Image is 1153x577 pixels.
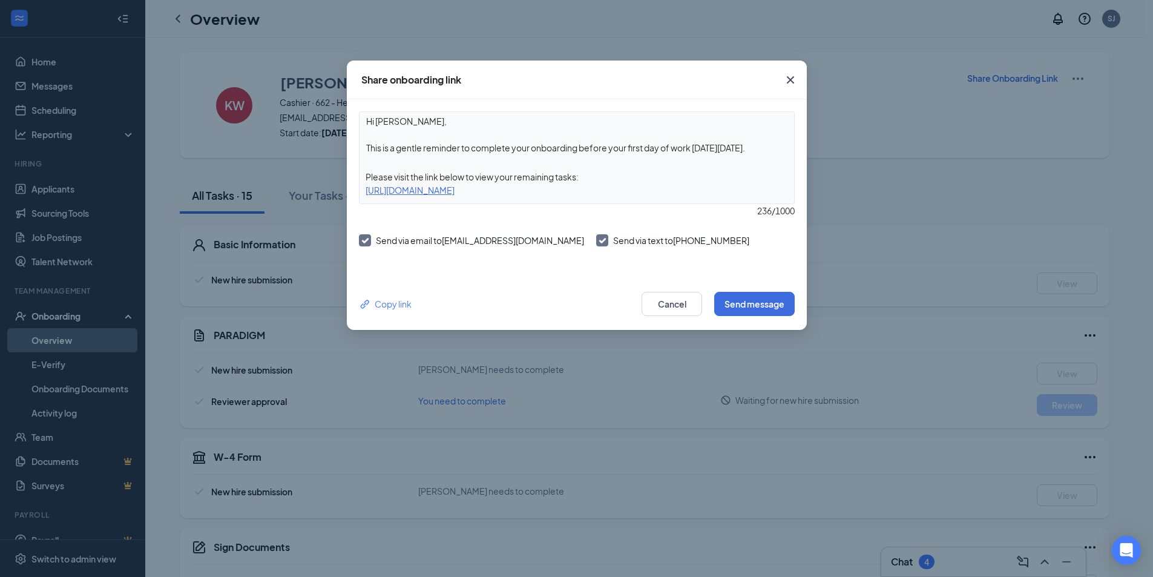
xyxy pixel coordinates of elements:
svg: Link [359,298,372,311]
svg: Checkmark [597,236,607,246]
span: Send via text to [PHONE_NUMBER] [613,235,749,246]
button: Link Copy link [359,297,412,311]
div: Copy link [359,297,412,311]
div: Please visit the link below to view your remaining tasks: [360,170,794,183]
button: Send message [714,292,795,316]
svg: Checkmark [360,236,370,246]
div: [URL][DOMAIN_NAME] [360,183,794,197]
button: Close [774,61,807,99]
button: Cancel [642,292,702,316]
span: Send via email to [EMAIL_ADDRESS][DOMAIN_NAME] [376,235,584,246]
svg: Cross [783,73,798,87]
div: 236 / 1000 [359,204,795,217]
div: Open Intercom Messenger [1112,536,1141,565]
textarea: Hi [PERSON_NAME], This is a gentle reminder to complete your onboarding before your first day of ... [360,112,794,157]
div: Share onboarding link [361,73,461,87]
